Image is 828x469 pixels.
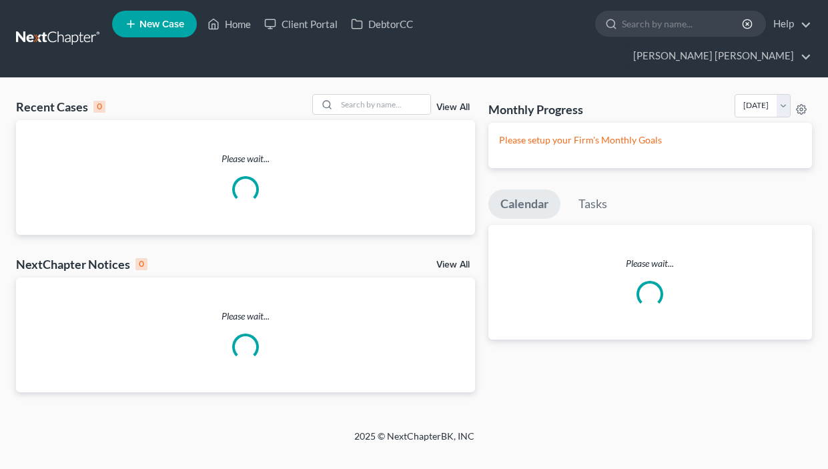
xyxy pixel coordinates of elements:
a: Calendar [488,189,560,219]
a: Home [201,12,258,36]
a: View All [436,260,470,270]
div: NextChapter Notices [16,256,147,272]
a: DebtorCC [344,12,420,36]
p: Please wait... [16,152,475,165]
a: Client Portal [258,12,344,36]
div: 0 [93,101,105,113]
a: Tasks [566,189,619,219]
h3: Monthly Progress [488,101,583,117]
div: 2025 © NextChapterBK, INC [34,430,795,454]
input: Search by name... [622,11,744,36]
p: Please wait... [488,257,812,270]
input: Search by name... [337,95,430,114]
a: Help [767,12,811,36]
p: Please setup your Firm's Monthly Goals [499,133,801,147]
div: Recent Cases [16,99,105,115]
a: View All [436,103,470,112]
div: 0 [135,258,147,270]
a: [PERSON_NAME] [PERSON_NAME] [627,44,811,68]
span: New Case [139,19,184,29]
p: Please wait... [16,310,475,323]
